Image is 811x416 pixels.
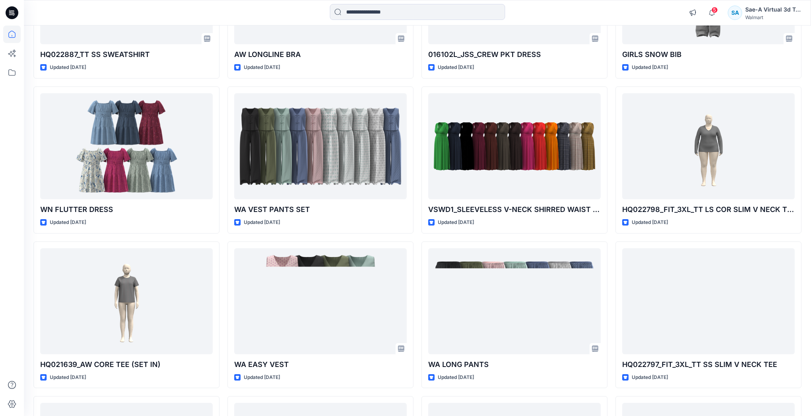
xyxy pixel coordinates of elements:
[40,204,213,215] p: WN FLUTTER DRESS
[40,248,213,354] a: HQ021639_AW CORE TEE (SET IN)
[745,5,801,14] div: Sae-A Virtual 3d Team
[622,204,795,215] p: HQ022798_FIT_3XL_TT LS COR SLIM V NECK TEE
[622,93,795,199] a: HQ022798_FIT_3XL_TT LS COR SLIM V NECK TEE
[632,218,668,227] p: Updated [DATE]
[711,7,718,13] span: 5
[622,248,795,354] a: HQ022797_FIT_3XL_TT SS SLIM V NECK TEE
[622,359,795,370] p: HQ022797_FIT_3XL_TT SS SLIM V NECK TEE
[632,63,668,72] p: Updated [DATE]
[632,373,668,382] p: Updated [DATE]
[234,204,407,215] p: WA VEST PANTS SET
[244,218,280,227] p: Updated [DATE]
[234,359,407,370] p: WA EASY VEST
[234,93,407,199] a: WA VEST PANTS SET
[244,63,280,72] p: Updated [DATE]
[50,63,86,72] p: Updated [DATE]
[438,218,474,227] p: Updated [DATE]
[438,373,474,382] p: Updated [DATE]
[40,93,213,199] a: WN FLUTTER DRESS
[234,248,407,354] a: WA EASY VEST
[40,359,213,370] p: HQ021639_AW CORE TEE (SET IN)
[50,373,86,382] p: Updated [DATE]
[622,49,795,60] p: GIRLS SNOW BIB
[50,218,86,227] p: Updated [DATE]
[428,204,601,215] p: VSWD1_SLEEVELESS V-NECK SHIRRED WAIST MIDI DRESS
[428,93,601,199] a: VSWD1_SLEEVELESS V-NECK SHIRRED WAIST MIDI DRESS
[244,373,280,382] p: Updated [DATE]
[428,49,601,60] p: 016102L_JSS_CREW PKT DRESS
[234,49,407,60] p: AW LONGLINE BRA
[428,248,601,354] a: WA LONG PANTS
[428,359,601,370] p: WA LONG PANTS
[745,14,801,20] div: Walmart
[728,6,742,20] div: SA
[40,49,213,60] p: HQ022887_TT SS SWEATSHIRT
[438,63,474,72] p: Updated [DATE]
